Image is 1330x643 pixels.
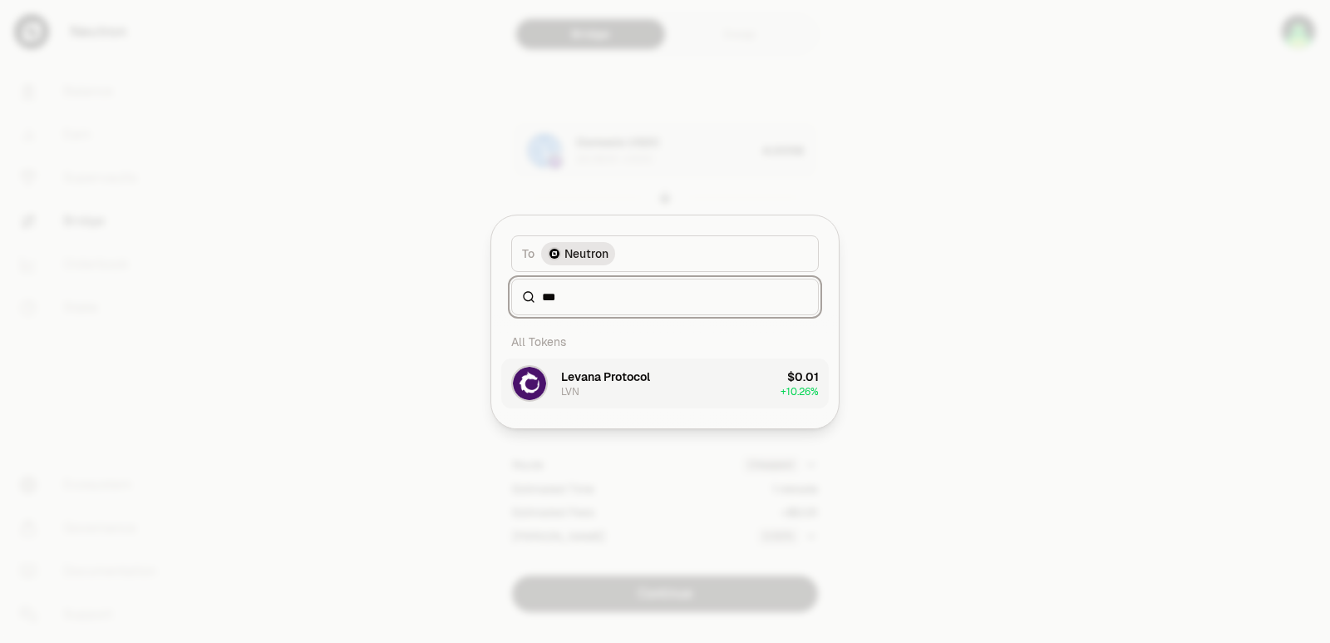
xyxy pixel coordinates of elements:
[561,385,579,398] div: LVN
[561,368,650,385] div: Levana Protocol
[548,247,561,260] img: Neutron Logo
[787,368,819,385] div: $0.01
[501,325,829,359] div: All Tokens
[781,385,819,398] span: + 10.26%
[522,245,534,262] span: To
[511,235,819,272] button: ToNeutron LogoNeutron
[564,245,608,262] span: Neutron
[513,367,546,400] img: LVN Logo
[501,359,829,408] button: LVN LogoLevana ProtocolLVN$0.01+10.26%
